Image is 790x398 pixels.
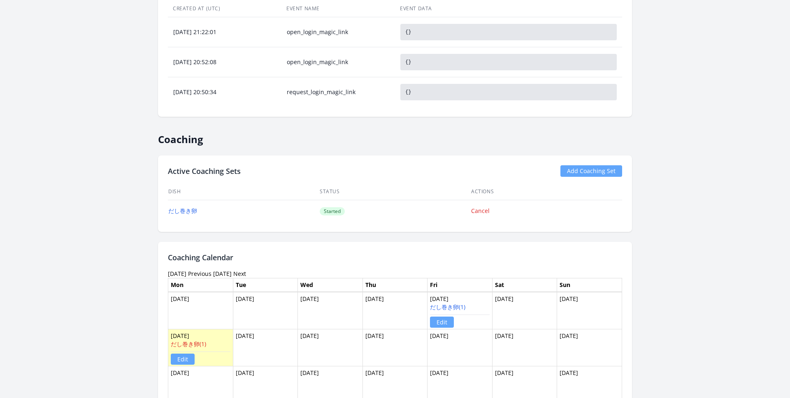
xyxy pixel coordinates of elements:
th: Mon [168,278,233,292]
a: Edit [171,354,195,365]
a: Edit [430,317,454,328]
a: Previous [188,270,211,278]
th: Thu [362,278,428,292]
a: Add Coaching Set [560,165,622,177]
div: [DATE] 20:50:34 [168,88,281,96]
h2: Coaching Calendar [168,252,622,263]
td: [DATE] [557,292,622,329]
pre: {} [400,54,617,70]
a: だし巻き卵(1) [171,340,206,348]
a: [DATE] [213,270,232,278]
th: Created At (UTC) [168,0,281,17]
td: [DATE] [428,292,493,329]
td: [DATE] [168,292,233,329]
span: Started [320,207,345,215]
th: Dish [168,183,319,200]
div: [DATE] 21:22:01 [168,28,281,36]
h2: Active Coaching Sets [168,165,241,177]
a: だし巻き卵 [168,207,197,215]
div: open_login_magic_link [282,58,395,66]
th: Status [319,183,471,200]
th: Actions [471,183,622,200]
td: [DATE] [233,292,298,329]
th: Event Name [281,0,395,17]
th: Fri [428,278,493,292]
td: [DATE] [362,329,428,366]
a: Next [233,270,246,278]
td: [DATE] [298,292,363,329]
a: だし巻き卵(1) [430,303,465,311]
a: Cancel [471,207,490,215]
td: [DATE] [233,329,298,366]
td: [DATE] [492,292,557,329]
td: [DATE] [362,292,428,329]
pre: {} [400,84,617,100]
th: Wed [298,278,363,292]
h2: Coaching [158,127,632,146]
td: [DATE] [428,329,493,366]
th: Event Data [395,0,622,17]
th: Tue [233,278,298,292]
div: open_login_magic_link [282,28,395,36]
div: request_login_magic_link [282,88,395,96]
th: Sat [492,278,557,292]
td: [DATE] [298,329,363,366]
time: [DATE] [168,270,186,278]
div: [DATE] 20:52:08 [168,58,281,66]
th: Sun [557,278,622,292]
td: [DATE] [492,329,557,366]
pre: {} [400,24,617,40]
td: [DATE] [168,329,233,366]
td: [DATE] [557,329,622,366]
